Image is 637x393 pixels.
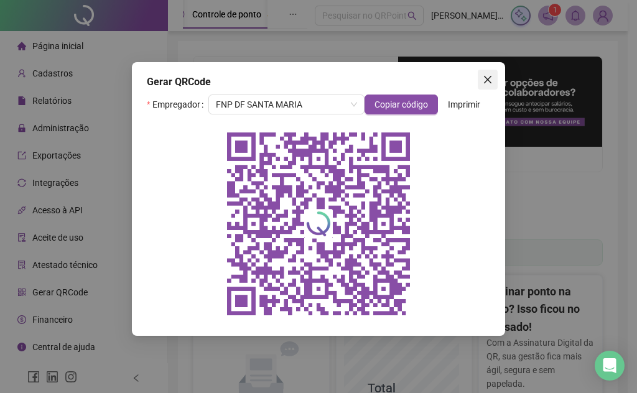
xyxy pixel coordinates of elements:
span: close [483,75,493,85]
span: Imprimir [448,98,480,111]
span: Copiar código [374,98,428,111]
button: Imprimir [438,95,490,114]
div: Gerar QRCode [147,75,490,90]
button: Copiar código [365,95,438,114]
button: Close [478,70,498,90]
label: Empregador [147,95,208,114]
span: FNP DF SANTA MARIA [216,95,357,114]
img: qrcode do empregador [219,124,418,323]
div: Open Intercom Messenger [595,351,625,381]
